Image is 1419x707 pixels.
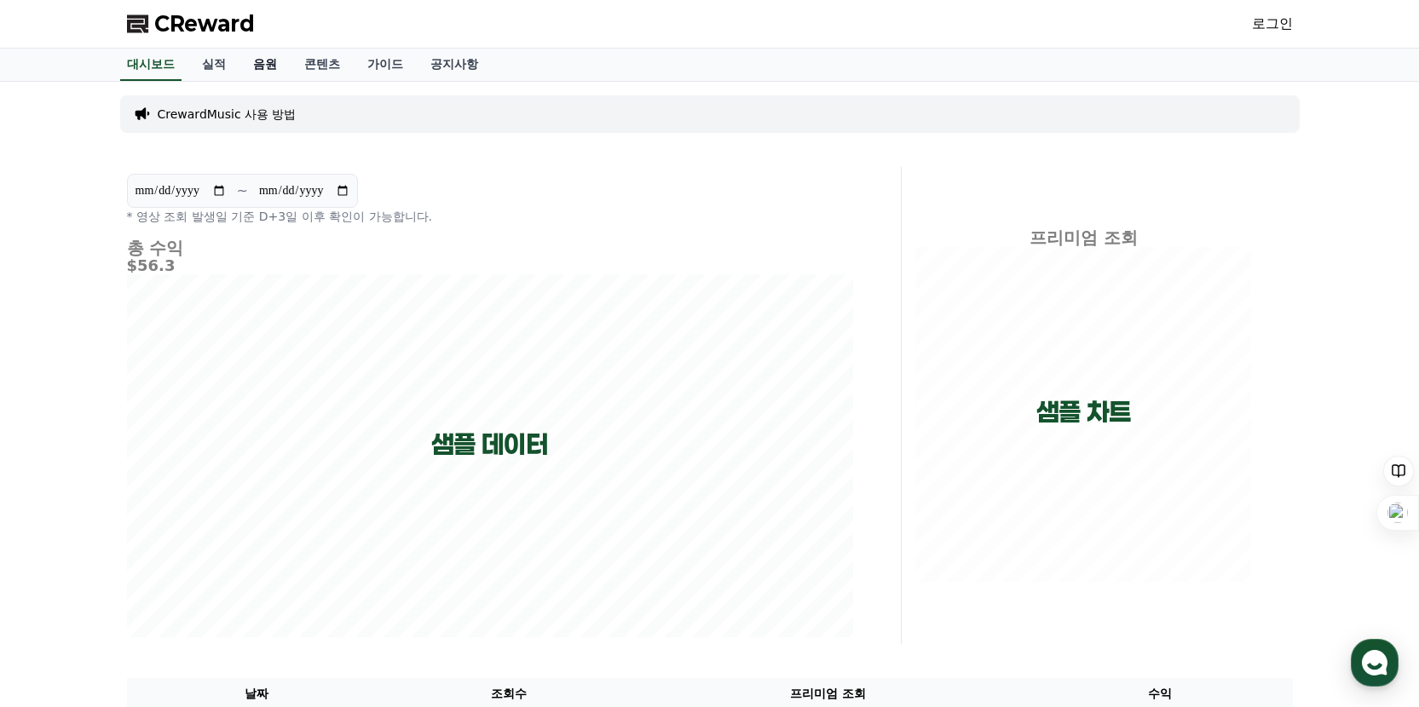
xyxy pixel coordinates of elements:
p: 샘플 차트 [1036,397,1131,428]
a: CReward [127,10,255,37]
span: 홈 [54,566,64,579]
a: 설정 [220,540,327,583]
a: CrewardMusic 사용 방법 [158,106,297,123]
a: 실적 [188,49,239,81]
a: 콘텐츠 [291,49,354,81]
span: 설정 [263,566,284,579]
a: 대화 [112,540,220,583]
a: 공지사항 [417,49,492,81]
span: CReward [154,10,255,37]
a: 대시보드 [120,49,182,81]
p: * 영상 조회 발생일 기준 D+3일 이후 확인이 가능합니다. [127,208,853,225]
span: 대화 [156,566,176,580]
p: ~ [237,181,248,201]
a: 홈 [5,540,112,583]
h5: $56.3 [127,257,853,274]
a: 가이드 [354,49,417,81]
h4: 프리미엄 조회 [915,228,1252,247]
a: 로그인 [1252,14,1293,34]
h4: 총 수익 [127,239,853,257]
p: 샘플 데이터 [431,429,548,460]
a: 음원 [239,49,291,81]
